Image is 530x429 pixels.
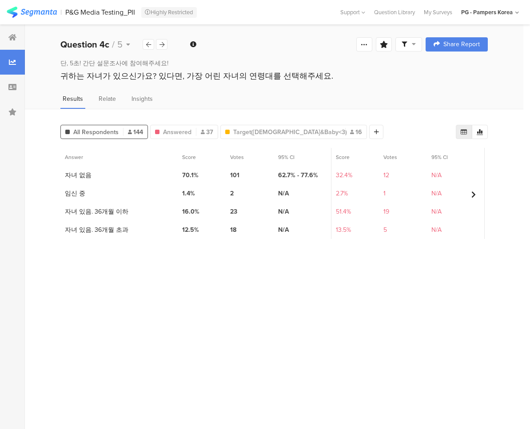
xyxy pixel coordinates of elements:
span: 13.5% [336,225,351,234]
section: 자녀 있음. 36개월 이하 [65,207,128,216]
div: PG - Pampers Korea [461,8,513,16]
span: Answered [163,127,191,137]
span: N/A [431,225,442,234]
span: 37 [201,127,213,137]
span: 62.7% - 77.6% [278,171,318,180]
span: 1.4% [182,189,195,198]
span: 12.5% [182,225,199,234]
div: | [60,7,62,17]
span: 95% CI [278,153,295,161]
span: 19 [383,207,389,216]
span: Votes [230,153,244,161]
div: P&G Media Testing_PII [65,8,135,16]
span: N/A [431,207,442,216]
span: 12 [383,171,389,180]
span: 18 [230,225,236,234]
div: Highly Restricted [141,7,197,18]
span: Answer [65,153,83,161]
span: Score [336,153,350,161]
span: 2.7% [336,189,348,198]
span: N/A [278,225,289,234]
b: Question 4c [60,38,109,51]
a: Question Library [370,8,419,16]
span: 16 [350,127,362,137]
span: Results [63,94,83,103]
span: 5 [383,225,387,234]
div: Support [340,5,365,19]
span: 32.4% [336,171,352,180]
span: 95% CI [431,153,448,161]
span: Insights [132,94,153,103]
span: 51.4% [336,207,351,216]
span: N/A [278,207,289,216]
span: 101 [230,171,239,180]
span: Target([DEMOGRAPHIC_DATA]&Baby<3) [233,127,341,137]
span: N/A [431,171,442,180]
a: My Surveys [419,8,457,16]
span: Votes [383,153,397,161]
span: 1 [383,189,386,198]
div: 귀하는 자녀가 있으신가요? 있다면, 가장 어린 자녀의 연령대를 선택해주세요. [60,70,488,82]
div: 단, 5초! 간단 설문조사에 참여해주세요! [60,59,488,68]
span: All Respondents [73,127,119,137]
span: N/A [278,189,289,198]
span: Relate [99,94,116,103]
img: segmanta logo [7,7,57,18]
span: 5 [117,38,123,51]
section: 자녀 없음 [65,171,92,180]
span: Score [182,153,196,161]
span: 144 [128,127,143,137]
section: 자녀 있음. 36개월 초과 [65,225,128,234]
span: N/A [431,189,442,198]
section: 임신 중 [65,189,85,198]
span: 23 [230,207,237,216]
span: 70.1% [182,171,199,180]
span: / [112,38,115,51]
span: 16.0% [182,207,199,216]
span: Share Report [443,41,480,48]
span: 2 [230,189,234,198]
